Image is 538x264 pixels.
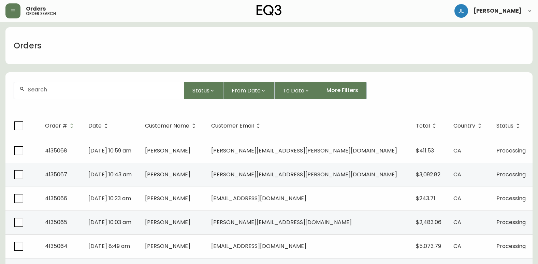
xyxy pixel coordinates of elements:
span: Processing [496,242,526,250]
span: 4135066 [45,194,67,202]
button: More Filters [318,82,367,99]
span: Processing [496,147,526,155]
img: logo [257,5,282,16]
span: Processing [496,171,526,178]
span: Customer Email [211,123,263,129]
span: 4135068 [45,147,67,155]
span: Total [416,123,439,129]
span: [EMAIL_ADDRESS][DOMAIN_NAME] [211,194,306,202]
span: Date [88,123,111,129]
span: Status [496,124,513,128]
span: Customer Email [211,124,254,128]
span: [DATE] 10:59 am [88,147,131,155]
span: [PERSON_NAME] [474,8,522,14]
h5: order search [26,12,56,16]
span: [EMAIL_ADDRESS][DOMAIN_NAME] [211,242,306,250]
span: To Date [283,86,304,95]
span: $2,483.06 [416,218,441,226]
span: Total [416,124,430,128]
button: Status [184,82,223,99]
span: 4135067 [45,171,67,178]
span: [PERSON_NAME][EMAIL_ADDRESS][DOMAIN_NAME] [211,218,352,226]
span: Date [88,124,102,128]
span: [DATE] 8:49 am [88,242,130,250]
button: To Date [275,82,318,99]
span: $3,092.82 [416,171,440,178]
span: [PERSON_NAME] [145,194,190,202]
span: CA [453,147,461,155]
span: CA [453,194,461,202]
input: Search [28,86,178,93]
span: Country [453,123,484,129]
span: [PERSON_NAME] [145,147,190,155]
span: CA [453,171,461,178]
span: [DATE] 10:43 am [88,171,132,178]
span: [PERSON_NAME][EMAIL_ADDRESS][PERSON_NAME][DOMAIN_NAME] [211,147,397,155]
h1: Orders [14,40,42,52]
span: $5,073.79 [416,242,441,250]
span: [DATE] 10:23 am [88,194,131,202]
span: CA [453,242,461,250]
span: Customer Name [145,124,189,128]
span: [DATE] 10:03 am [88,218,131,226]
span: [PERSON_NAME] [145,218,190,226]
span: More Filters [326,87,358,94]
span: Customer Name [145,123,198,129]
span: Processing [496,194,526,202]
span: Order # [45,123,76,129]
span: [PERSON_NAME] [145,171,190,178]
span: Processing [496,218,526,226]
img: 1c9c23e2a847dab86f8017579b61559c [454,4,468,18]
span: 4135064 [45,242,68,250]
span: From Date [232,86,261,95]
span: CA [453,218,461,226]
span: $243.71 [416,194,435,202]
span: Orders [26,6,46,12]
span: Country [453,124,475,128]
span: $411.53 [416,147,434,155]
span: Status [192,86,209,95]
span: 4135065 [45,218,67,226]
span: [PERSON_NAME][EMAIL_ADDRESS][PERSON_NAME][DOMAIN_NAME] [211,171,397,178]
span: [PERSON_NAME] [145,242,190,250]
button: From Date [223,82,275,99]
span: Status [496,123,522,129]
span: Order # [45,124,67,128]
